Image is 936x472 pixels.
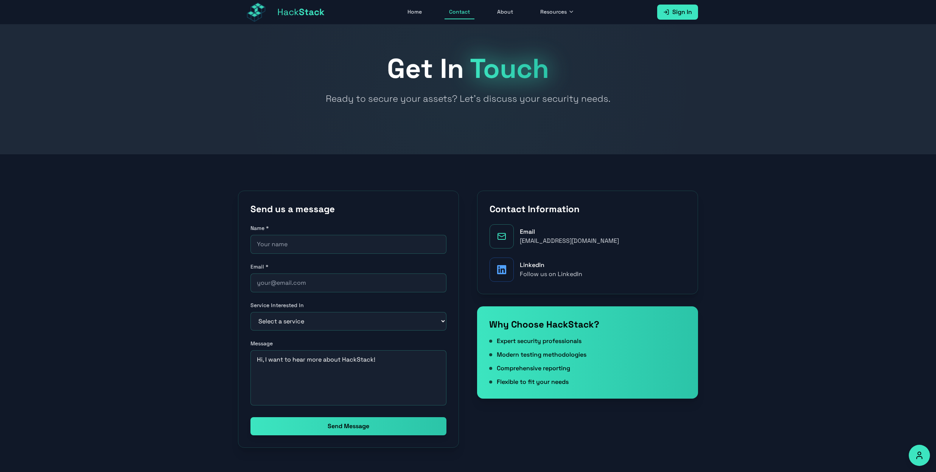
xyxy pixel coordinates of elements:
[250,273,446,292] input: your@email.com
[250,235,446,254] input: Your name
[536,5,579,19] button: Resources
[445,5,474,19] a: Contact
[540,8,567,16] span: Resources
[490,203,686,215] h2: Contact Information
[250,224,446,232] label: Name *
[497,364,570,373] span: Comprehensive reporting
[497,337,582,346] span: Expert security professionals
[250,340,446,347] label: Message
[490,224,686,248] a: Email[EMAIL_ADDRESS][DOMAIN_NAME]
[470,51,549,86] span: Touch
[250,301,446,309] label: Service Interested In
[489,318,686,331] h3: Why Choose HackStack?
[250,203,446,215] h2: Send us a message
[497,350,586,359] span: Modern testing methodologies
[520,236,619,245] div: [EMAIL_ADDRESS][DOMAIN_NAME]
[657,5,698,20] a: Sign In
[493,5,518,19] a: About
[490,258,686,282] a: LinkedInFollow us on LinkedIn
[497,377,569,387] span: Flexible to fit your needs
[277,6,325,18] span: Hack
[250,263,446,270] label: Email *
[520,270,582,279] div: Follow us on LinkedIn
[238,55,698,82] h1: Get In
[250,350,446,405] textarea: Hi, I want to hear more about HackStack!
[520,227,619,236] div: Email
[520,261,582,270] div: LinkedIn
[909,445,930,466] button: Accessibility Options
[250,417,446,435] button: Send Message
[672,8,692,17] span: Sign In
[299,6,325,18] span: Stack
[299,91,637,106] p: Ready to secure your assets? Let's discuss your security needs.
[403,5,426,19] a: Home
